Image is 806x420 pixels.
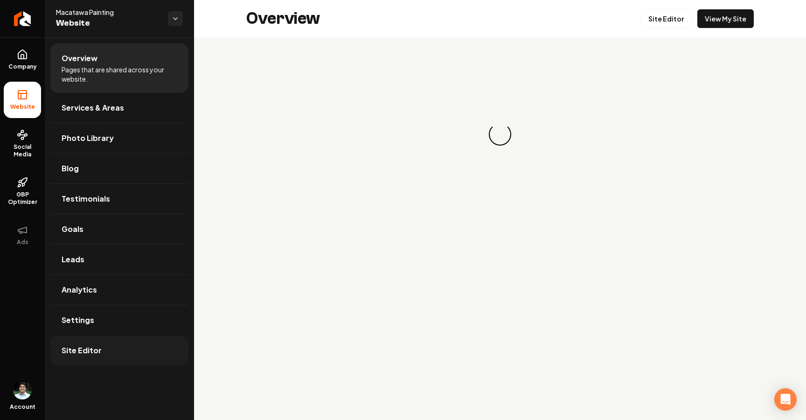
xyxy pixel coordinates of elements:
span: Pages that are shared across your website. [62,65,177,84]
span: Company [5,63,41,70]
a: Leads [50,245,188,274]
span: Testimonials [62,193,110,204]
span: Website [7,103,39,111]
span: GBP Optimizer [4,191,41,206]
span: Services & Areas [62,102,124,113]
button: Open user button [13,381,32,399]
span: Goals [62,224,83,235]
span: Site Editor [62,345,102,356]
span: Website [56,17,160,30]
span: Account [10,403,35,411]
a: Services & Areas [50,93,188,123]
a: Settings [50,305,188,335]
a: Analytics [50,275,188,305]
span: Blog [62,163,79,174]
a: Testimonials [50,184,188,214]
button: Ads [4,217,41,253]
a: GBP Optimizer [4,169,41,213]
span: Analytics [62,284,97,295]
div: Open Intercom Messenger [774,388,797,411]
a: Company [4,42,41,78]
h2: Overview [246,9,320,28]
a: Site Editor [640,9,692,28]
a: View My Site [697,9,754,28]
span: Settings [62,315,94,326]
img: Arwin Rahmatpanah [13,381,32,399]
a: Site Editor [50,336,188,365]
a: Social Media [4,122,41,166]
span: Overview [62,53,97,64]
div: Loading [488,122,513,147]
span: Ads [13,238,32,246]
a: Blog [50,154,188,183]
span: Leads [62,254,84,265]
span: Social Media [4,143,41,158]
span: Macatawa Painting [56,7,160,17]
a: Photo Library [50,123,188,153]
img: Rebolt Logo [14,11,31,26]
a: Goals [50,214,188,244]
span: Photo Library [62,133,114,144]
